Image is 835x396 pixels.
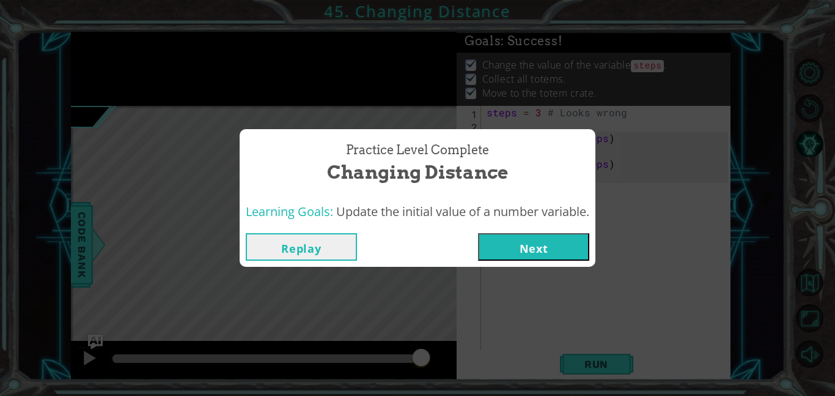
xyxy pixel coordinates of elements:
span: Update the initial value of a number variable. [336,203,589,220]
span: Practice Level Complete [346,141,489,159]
button: Next [478,233,589,261]
span: Changing Distance [327,159,508,185]
button: Replay [246,233,357,261]
span: Learning Goals: [246,203,333,220]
